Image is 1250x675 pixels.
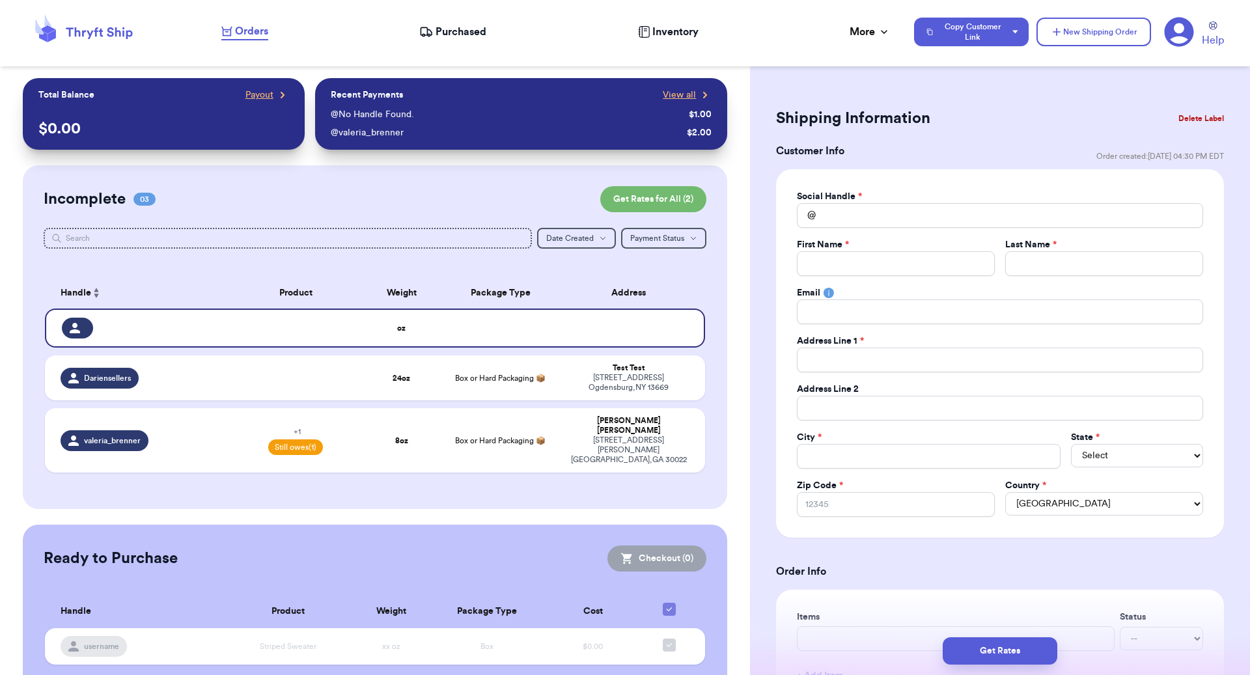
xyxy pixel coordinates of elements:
div: Test Test [568,363,689,373]
span: $0.00 [583,642,603,650]
div: $ 2.00 [687,126,712,139]
h3: Order Info [776,564,1224,579]
strong: 8 oz [395,437,408,445]
div: @ valeria_brenner [331,126,682,139]
label: Items [797,611,1115,624]
p: Recent Payments [331,89,403,102]
button: Payment Status [621,228,706,249]
label: Last Name [1005,238,1057,251]
div: @ No Handle Found. [331,108,684,121]
span: username [84,641,119,652]
th: Weight [362,277,441,309]
span: Payout [245,89,273,102]
th: Address [560,277,705,309]
a: Help [1202,21,1224,48]
span: Handle [61,605,91,618]
div: [STREET_ADDRESS] [PERSON_NAME][GEOGRAPHIC_DATA] , GA 30022 [568,435,689,465]
p: $ 0.00 [38,118,289,139]
label: Zip Code [797,479,843,492]
span: 03 [133,193,156,206]
th: Product [230,277,362,309]
span: Inventory [652,24,699,40]
a: Inventory [638,24,699,40]
label: Email [797,286,820,299]
div: More [850,24,891,40]
th: Package Type [430,595,545,628]
button: Date Created [537,228,616,249]
span: Box or Hard Packaging 📦 [455,374,546,382]
span: Box [480,642,493,650]
th: Package Type [441,277,560,309]
button: New Shipping Order [1036,18,1151,46]
th: Cost [545,595,641,628]
div: $ 1.00 [689,108,712,121]
span: Help [1202,33,1224,48]
a: Orders [221,23,268,40]
button: Get Rates [943,637,1057,665]
h2: Incomplete [44,189,126,210]
a: Payout [245,89,289,102]
label: State [1071,431,1100,444]
strong: oz [397,324,406,332]
span: Box or Hard Packaging 📦 [455,437,546,445]
label: Status [1120,611,1203,624]
a: Purchased [419,24,486,40]
span: Date Created [546,234,594,242]
input: Search [44,228,533,249]
span: xx oz [382,642,400,650]
span: valeria_brenner [84,435,141,446]
span: Payment Status [630,234,684,242]
span: Striped Sweater [260,642,316,650]
a: View all [663,89,712,102]
div: @ [797,203,816,228]
label: Country [1005,479,1046,492]
button: Copy Customer Link [914,18,1029,46]
label: Social Handle [797,190,862,203]
button: Sort ascending [91,285,102,301]
span: Purchased [436,24,486,40]
span: Order created: [DATE] 04:30 PM EDT [1096,151,1224,161]
input: 12345 [797,492,995,517]
button: Delete Label [1173,104,1229,133]
button: Checkout (0) [607,545,706,572]
div: [STREET_ADDRESS] Ogdensburg , NY 13669 [568,373,689,393]
div: [PERSON_NAME] [PERSON_NAME] [568,416,689,435]
span: + 1 [294,428,301,435]
span: Handle [61,286,91,300]
p: Total Balance [38,89,94,102]
h2: Ready to Purchase [44,548,178,569]
span: Orders [235,23,268,39]
h3: Customer Info [776,143,844,159]
th: Weight [352,595,429,628]
strong: 24 oz [393,374,410,382]
label: First Name [797,238,849,251]
h2: Shipping Information [776,108,930,129]
span: View all [663,89,696,102]
label: Address Line 1 [797,335,864,348]
label: Address Line 2 [797,383,859,396]
span: Dariensellers [84,373,131,383]
button: Get Rates for All (2) [600,186,706,212]
span: Still owes (1) [268,439,323,455]
label: City [797,431,822,444]
th: Product [224,595,352,628]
